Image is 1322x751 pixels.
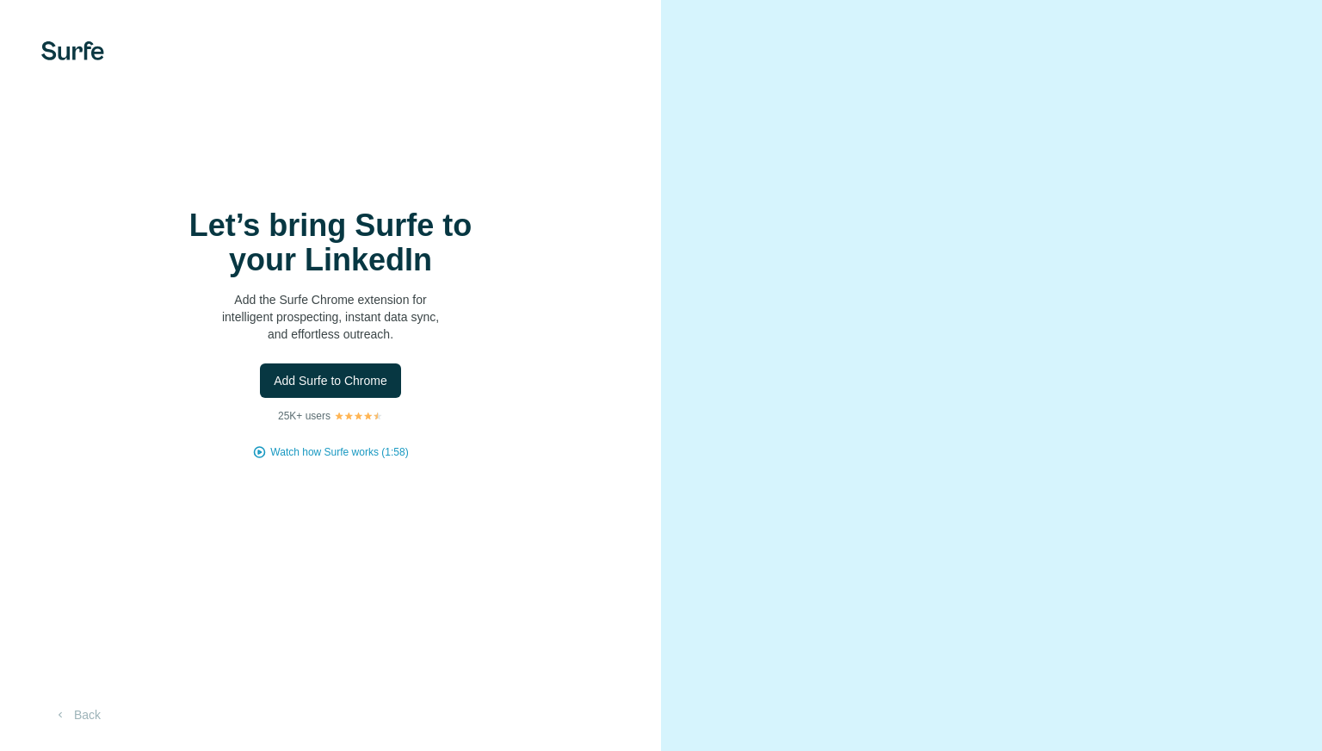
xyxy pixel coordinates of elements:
p: 25K+ users [278,408,330,424]
img: Surfe's logo [41,41,104,60]
img: Rating Stars [334,411,383,421]
h1: Let’s bring Surfe to your LinkedIn [158,208,503,277]
span: Add Surfe to Chrome [274,372,387,389]
button: Add Surfe to Chrome [260,363,401,398]
button: Back [41,699,113,730]
button: Watch how Surfe works (1:58) [270,444,408,460]
p: Add the Surfe Chrome extension for intelligent prospecting, instant data sync, and effortless out... [158,291,503,343]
